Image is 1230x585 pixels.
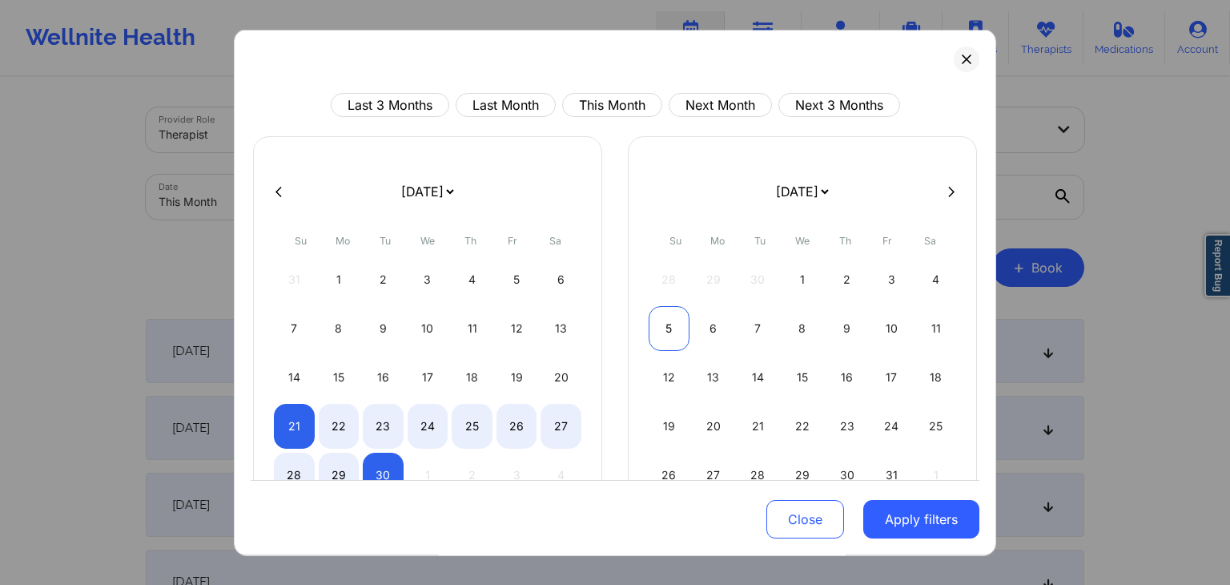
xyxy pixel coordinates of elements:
div: Sat Oct 04 2025 [915,257,956,302]
div: Tue Oct 14 2025 [738,355,778,400]
abbr: Tuesday [380,235,391,247]
div: Mon Sep 22 2025 [319,404,360,449]
abbr: Thursday [464,235,476,247]
div: Wed Sep 17 2025 [408,355,448,400]
abbr: Friday [508,235,517,247]
div: Mon Sep 15 2025 [319,355,360,400]
button: Next 3 Months [778,93,900,117]
div: Thu Sep 25 2025 [452,404,492,449]
div: Fri Oct 31 2025 [871,453,912,498]
div: Tue Oct 21 2025 [738,404,778,449]
abbr: Wednesday [420,235,435,247]
div: Fri Sep 26 2025 [496,404,537,449]
div: Thu Oct 23 2025 [826,404,867,449]
div: Sun Sep 21 2025 [274,404,315,449]
div: Thu Oct 09 2025 [826,306,867,351]
div: Sat Oct 11 2025 [915,306,956,351]
div: Sat Oct 18 2025 [915,355,956,400]
button: Apply filters [863,501,979,539]
div: Sun Sep 28 2025 [274,453,315,498]
div: Sun Oct 05 2025 [649,306,689,351]
button: Last 3 Months [331,93,449,117]
div: Wed Oct 01 2025 [782,257,823,302]
abbr: Sunday [295,235,307,247]
div: Fri Sep 05 2025 [496,257,537,302]
button: This Month [562,93,662,117]
div: Sat Oct 25 2025 [915,404,956,449]
abbr: Thursday [839,235,851,247]
abbr: Monday [336,235,350,247]
abbr: Saturday [924,235,936,247]
div: Sat Sep 20 2025 [541,355,581,400]
div: Tue Sep 23 2025 [363,404,404,449]
div: Thu Sep 04 2025 [452,257,492,302]
div: Thu Oct 16 2025 [826,355,867,400]
abbr: Monday [710,235,725,247]
button: Close [766,501,844,539]
div: Mon Oct 27 2025 [693,453,734,498]
div: Sun Oct 12 2025 [649,355,689,400]
div: Sat Sep 06 2025 [541,257,581,302]
abbr: Tuesday [754,235,766,247]
div: Mon Sep 08 2025 [319,306,360,351]
div: Sun Sep 14 2025 [274,355,315,400]
abbr: Sunday [669,235,681,247]
div: Fri Sep 12 2025 [496,306,537,351]
div: Mon Oct 13 2025 [693,355,734,400]
div: Wed Oct 15 2025 [782,355,823,400]
div: Tue Sep 30 2025 [363,453,404,498]
div: Wed Oct 29 2025 [782,453,823,498]
div: Fri Oct 24 2025 [871,404,912,449]
div: Sun Sep 07 2025 [274,306,315,351]
button: Last Month [456,93,556,117]
div: Mon Sep 29 2025 [319,453,360,498]
div: Sat Sep 27 2025 [541,404,581,449]
div: Fri Oct 03 2025 [871,257,912,302]
div: Thu Oct 30 2025 [826,453,867,498]
div: Mon Sep 01 2025 [319,257,360,302]
div: Wed Oct 08 2025 [782,306,823,351]
abbr: Wednesday [795,235,810,247]
div: Sun Oct 26 2025 [649,453,689,498]
div: Mon Oct 20 2025 [693,404,734,449]
div: Sat Sep 13 2025 [541,306,581,351]
div: Thu Oct 02 2025 [826,257,867,302]
div: Tue Oct 28 2025 [738,453,778,498]
div: Tue Sep 02 2025 [363,257,404,302]
div: Tue Sep 09 2025 [363,306,404,351]
div: Fri Oct 10 2025 [871,306,912,351]
div: Wed Sep 24 2025 [408,404,448,449]
div: Mon Oct 06 2025 [693,306,734,351]
div: Thu Sep 18 2025 [452,355,492,400]
div: Fri Oct 17 2025 [871,355,912,400]
div: Wed Sep 10 2025 [408,306,448,351]
div: Tue Sep 16 2025 [363,355,404,400]
div: Fri Sep 19 2025 [496,355,537,400]
abbr: Saturday [549,235,561,247]
div: Tue Oct 07 2025 [738,306,778,351]
div: Sun Oct 19 2025 [649,404,689,449]
abbr: Friday [882,235,892,247]
div: Wed Oct 22 2025 [782,404,823,449]
button: Next Month [669,93,772,117]
div: Thu Sep 11 2025 [452,306,492,351]
div: Wed Sep 03 2025 [408,257,448,302]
